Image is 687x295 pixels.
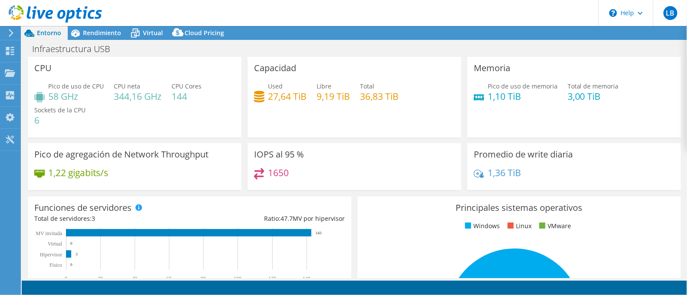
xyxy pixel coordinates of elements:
text: 143 [316,231,322,235]
h3: CPU [34,63,52,73]
h3: Promedio de write diaria [474,150,573,159]
text: 0 [70,241,73,246]
span: Total [360,82,374,90]
h3: Pico de agregación de Network Throughput [34,150,208,159]
h4: 1,36 TiB [488,168,521,177]
span: Entorno [37,29,61,37]
h4: 9,19 TiB [317,92,350,101]
span: Total de memoria [568,82,619,90]
text: 0 [70,262,73,267]
span: Used [268,82,283,90]
span: Sockets de la CPU [34,106,86,114]
h4: 6 [34,115,86,125]
text: Virtual [48,241,63,247]
h4: 1,22 gigabits/s [48,168,108,177]
text: 100 [234,275,241,282]
span: Pico de uso de CPU [48,82,104,90]
text: MV invitada [36,230,62,236]
li: VMware [537,221,571,231]
h4: 27,64 TiB [268,92,307,101]
text: 140 [303,275,310,282]
h4: 344,16 GHz [114,92,162,101]
h3: Principales sistemas operativos [364,203,674,213]
tspan: Físico [50,262,62,268]
h4: 58 GHz [48,92,104,101]
div: Ratio: MV por hipervisor [189,214,344,223]
text: 120 [268,275,276,282]
h1: Infraestructura USB [28,44,124,54]
h3: Memoria [474,63,510,73]
span: CPU neta [114,82,140,90]
text: 40 [132,275,137,282]
span: 3 [92,214,95,223]
span: Virtual [143,29,163,37]
text: 60 [166,275,172,282]
h3: IOPS al 95 % [254,150,304,159]
h3: Funciones de servidores [34,203,132,213]
text: 80 [201,275,206,282]
svg: \n [609,9,617,17]
span: CPU Cores [172,82,201,90]
span: 47.7 [281,214,293,223]
text: 0 [65,275,67,282]
span: Libre [317,82,331,90]
li: Linux [505,221,532,231]
span: Rendimiento [83,29,121,37]
text: Hipervisor [40,252,62,258]
h4: 144 [172,92,201,101]
text: 20 [98,275,103,282]
h4: 1650 [268,168,289,177]
h3: Capacidad [254,63,296,73]
h4: 36,83 TiB [360,92,399,101]
span: Cloud Pricing [185,29,224,37]
h4: 3,00 TiB [568,92,619,101]
span: LB [664,6,677,20]
li: Windows [463,221,500,231]
span: Pico de uso de memoria [488,82,558,90]
h4: 1,10 TiB [488,92,558,101]
text: 3 [76,252,78,256]
div: Total de servidores: [34,214,189,223]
